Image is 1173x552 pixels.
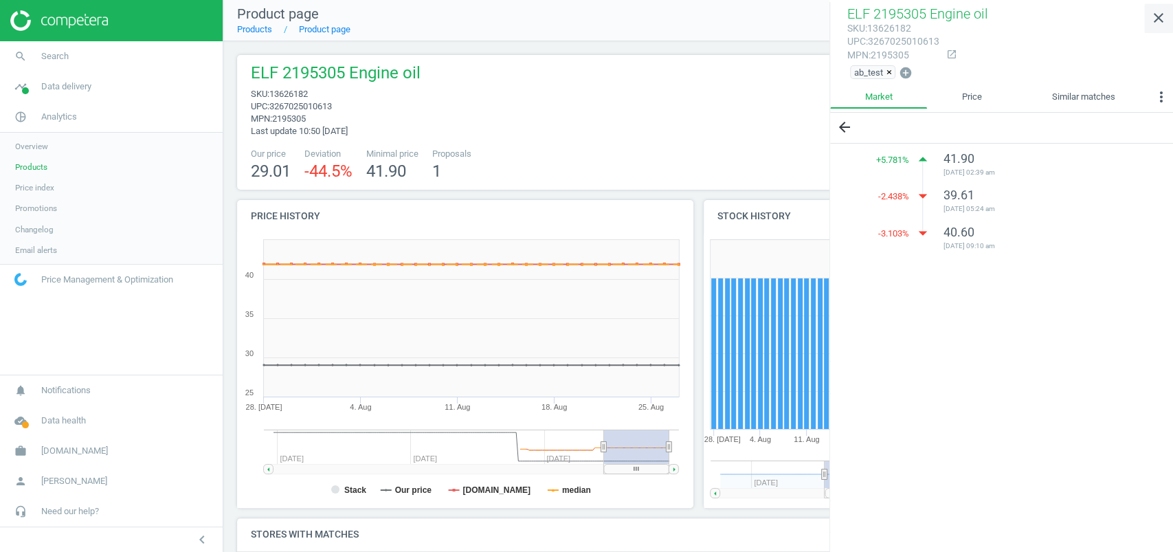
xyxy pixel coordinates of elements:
[432,162,441,181] span: 1
[541,403,567,411] tspan: 18. Aug
[237,5,319,22] span: Product page
[41,415,86,427] span: Data health
[41,80,91,93] span: Data delivery
[10,10,108,31] img: ajHJNr6hYgQAAAAASUVORK5CYII=
[41,384,91,397] span: Notifications
[913,223,933,243] i: arrow_drop_down
[836,119,853,135] i: arrow_back
[245,388,254,397] text: 25
[272,113,306,124] span: 2195305
[251,126,348,136] span: Last update 10:50 [DATE]
[8,498,34,525] i: headset_mic
[304,162,353,181] span: -44.5 %
[878,190,909,203] span: -2.438 %
[8,438,34,464] i: work
[847,22,939,35] div: : 13626182
[432,148,471,160] span: Proposals
[943,168,1139,177] span: [DATE] 02:39 am
[366,148,418,160] span: Minimal price
[638,403,664,411] tspan: 25. Aug
[14,273,27,286] img: wGWNvw8QSZomAAAAABJRU5ErkJggg==
[943,241,1139,251] span: [DATE] 09:10 am
[562,485,591,495] tspan: median
[194,531,210,548] i: chevron_left
[41,50,69,63] span: Search
[939,49,957,61] a: open_in_new
[1150,10,1167,26] i: close
[395,485,432,495] tspan: Our price
[847,5,988,22] span: ELF 2195305 Engine oil
[946,49,957,60] i: open_in_new
[886,66,895,78] button: ×
[15,182,54,193] span: Price index
[847,36,866,47] span: upc
[237,518,1159,551] h4: Stores with matches
[847,23,865,34] span: sku
[251,89,269,99] span: sku :
[943,225,974,239] span: 40.60
[344,485,366,495] tspan: Stack
[15,203,57,214] span: Promotions
[898,65,913,81] button: add_circle
[8,377,34,404] i: notifications
[269,89,308,99] span: 13626182
[847,49,869,60] span: mpn
[15,141,48,152] span: Overview
[8,74,34,100] i: timeline
[245,310,254,318] text: 35
[304,148,353,160] span: Deviation
[41,475,107,487] span: [PERSON_NAME]
[41,505,99,518] span: Need our help?
[251,148,291,160] span: Our price
[246,403,282,411] tspan: 28. [DATE]
[245,349,254,357] text: 30
[847,49,939,62] div: : 2195305
[943,151,974,166] span: 41.90
[41,111,77,123] span: Analytics
[251,62,421,88] span: ELF 2195305 Engine oil
[245,271,254,279] text: 40
[269,101,332,111] span: 3267025010613
[876,154,909,166] span: + 5.781 %
[8,43,34,69] i: search
[8,468,34,494] i: person
[8,408,34,434] i: cloud_done
[943,188,974,202] span: 39.61
[237,200,693,232] h4: Price history
[913,186,933,206] i: arrow_drop_down
[943,204,1139,214] span: [DATE] 05:24 am
[1017,85,1150,109] a: Similar matches
[445,403,470,411] tspan: 11. Aug
[927,85,1016,109] a: Price
[899,66,913,80] i: add_circle
[886,67,892,78] span: ×
[15,224,54,235] span: Changelog
[251,113,272,124] span: mpn :
[8,104,34,130] i: pie_chart_outlined
[237,24,272,34] a: Products
[704,200,926,232] h4: Stock history
[350,403,371,411] tspan: 4. Aug
[794,435,819,443] tspan: 11. Aug
[854,66,883,78] span: ab_test
[299,24,350,34] a: Product page
[704,435,740,443] tspan: 28. [DATE]
[1150,85,1173,113] button: more_vert
[185,531,219,549] button: chevron_left
[830,113,859,142] button: arrow_back
[41,274,173,286] span: Price Management & Optimization
[251,162,291,181] span: 29.01
[1153,89,1170,105] i: more_vert
[847,35,939,48] div: : 3267025010613
[366,162,406,181] span: 41.90
[41,445,108,457] span: [DOMAIN_NAME]
[15,245,57,256] span: Email alerts
[878,228,909,240] span: -3.103 %
[749,435,770,443] tspan: 4. Aug
[830,85,927,109] a: Market
[463,485,531,495] tspan: [DOMAIN_NAME]
[15,162,47,173] span: Products
[913,149,933,170] i: arrow_drop_up
[251,101,269,111] span: upc :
